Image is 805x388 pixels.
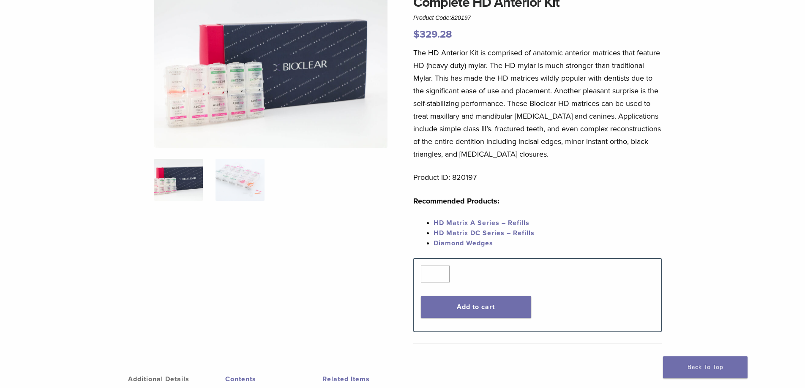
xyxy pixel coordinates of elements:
[413,46,662,160] p: The HD Anterior Kit is comprised of anatomic anterior matrices that feature HD (heavy duty) mylar...
[434,219,529,227] a: HD Matrix A Series – Refills
[154,159,203,201] img: IMG_8088-1-324x324.jpg
[421,296,531,318] button: Add to cart
[413,196,499,206] strong: Recommended Products:
[216,159,264,201] img: Complete HD Anterior Kit - Image 2
[663,356,748,378] a: Back To Top
[434,229,535,237] a: HD Matrix DC Series – Refills
[451,14,471,21] span: 820197
[413,28,452,41] bdi: 329.28
[434,239,493,247] a: Diamond Wedges
[413,14,471,21] span: Product Code:
[413,171,662,184] p: Product ID: 820197
[413,28,420,41] span: $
